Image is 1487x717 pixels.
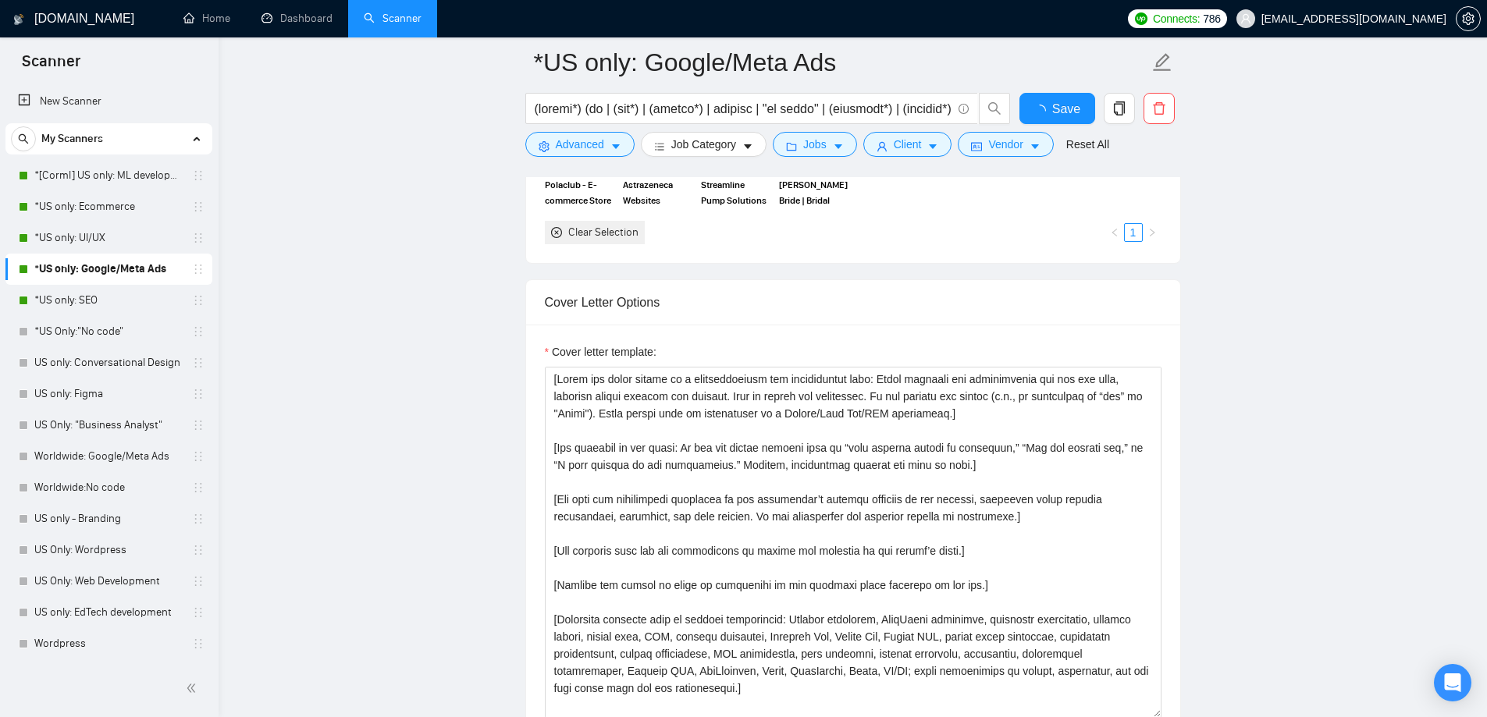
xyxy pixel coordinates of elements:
button: folderJobscaret-down [773,132,857,157]
a: Worldwide:No code [34,472,183,503]
a: *US only: Ecommerce [34,191,183,222]
span: Polaclub - E-commerce Store for Instant Photo [545,177,614,208]
span: loading [1033,105,1052,117]
a: searchScanner [364,12,422,25]
span: right [1147,228,1157,237]
span: Streamline Pump Solutions - Ecommerce Website Build [701,177,770,208]
span: holder [192,419,205,431]
a: US only: EdTech development [34,597,183,628]
a: setting [1456,12,1481,25]
a: US only: Conversational Design [34,347,183,378]
span: folder [786,140,797,152]
span: Connects: [1153,10,1200,27]
a: US Only: Web Development [34,566,183,597]
span: double-left [186,680,201,696]
span: holder [192,263,205,275]
span: holder [192,575,205,587]
span: edit [1152,52,1172,73]
span: My Scanners [41,123,103,154]
span: copy [1105,101,1134,115]
button: idcardVendorcaret-down [958,132,1053,157]
a: Wordpress [34,628,183,659]
li: Next Page [1143,223,1161,242]
div: Open Intercom Messenger [1434,664,1471,701]
span: bars [654,140,665,152]
span: holder [192,357,205,369]
span: caret-down [742,140,753,152]
li: Previous Page [1105,223,1124,242]
button: search [11,126,36,151]
input: Scanner name... [534,43,1149,82]
span: Scanner [9,50,93,83]
span: holder [192,169,205,182]
button: copy [1104,93,1135,124]
span: user [877,140,888,152]
button: search [979,93,1010,124]
span: caret-down [610,140,621,152]
span: caret-down [833,140,844,152]
button: userClientcaret-down [863,132,952,157]
span: caret-down [1030,140,1041,152]
li: 1 [1124,223,1143,242]
span: setting [539,140,550,152]
button: setting [1456,6,1481,31]
a: Reset All [1066,136,1109,153]
img: logo [13,7,24,32]
span: Advanced [556,136,604,153]
a: dashboardDashboard [261,12,333,25]
div: Clear Selection [568,224,639,241]
span: Job Category [671,136,736,153]
a: Worldwide: Google/Meta Ads [34,441,183,472]
span: idcard [971,140,982,152]
span: holder [192,606,205,619]
a: *US only: Google/Meta Ads [34,254,183,285]
img: upwork-logo.png [1135,12,1147,25]
span: delete [1144,101,1174,115]
span: left [1110,228,1119,237]
input: Search Freelance Jobs... [535,99,952,119]
span: Jobs [803,136,827,153]
a: *US only: SEO [34,285,183,316]
span: 786 [1203,10,1220,27]
span: holder [192,201,205,213]
span: holder [192,325,205,338]
a: US only - Branding [34,503,183,534]
span: close-circle [551,227,562,238]
span: holder [192,544,205,556]
span: setting [1457,12,1480,25]
div: Cover Letter Options [545,280,1161,325]
span: search [980,101,1009,115]
span: holder [192,481,205,494]
button: right [1143,223,1161,242]
a: *[Corml] US only: ML development [34,160,183,191]
span: holder [192,513,205,525]
span: caret-down [927,140,938,152]
span: holder [192,294,205,307]
a: US Only: Wordpress [34,534,183,566]
span: info-circle [959,104,969,114]
button: Save [1019,93,1095,124]
span: holder [192,637,205,650]
span: Save [1052,99,1080,119]
span: Astrazeneca Websites [623,177,692,208]
a: 1 [1125,224,1142,241]
span: holder [192,232,205,244]
li: New Scanner [5,86,212,117]
button: barsJob Categorycaret-down [641,132,767,157]
a: *US only: UI/UX [34,222,183,254]
span: [PERSON_NAME] Bride | Bridal store in [GEOGRAPHIC_DATA] [779,177,848,208]
span: Vendor [988,136,1023,153]
span: holder [192,388,205,400]
label: Cover letter template: [545,343,656,360]
a: *US Only:"No code" [34,316,183,347]
a: Ed Tech [34,659,183,690]
a: homeHome [183,12,230,25]
a: New Scanner [18,86,200,117]
button: settingAdvancedcaret-down [525,132,635,157]
span: holder [192,450,205,463]
span: user [1240,13,1251,24]
a: US only: Figma [34,378,183,410]
span: search [12,133,35,144]
button: delete [1144,93,1175,124]
a: US Only: "Business Analyst" [34,410,183,441]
